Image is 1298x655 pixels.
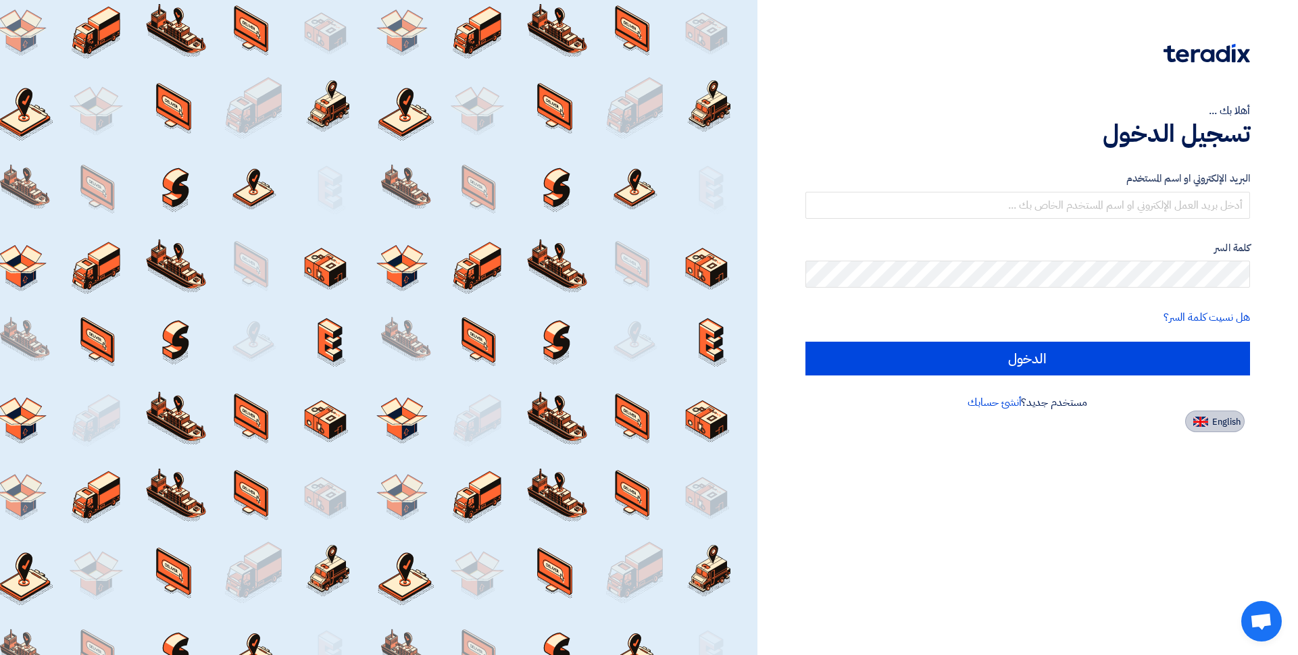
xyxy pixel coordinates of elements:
[968,394,1021,411] a: أنشئ حسابك
[1212,417,1241,427] span: English
[805,342,1250,375] input: الدخول
[805,192,1250,219] input: أدخل بريد العمل الإلكتروني او اسم المستخدم الخاص بك ...
[1164,309,1250,325] a: هل نسيت كلمة السر؟
[805,394,1250,411] div: مستخدم جديد؟
[805,119,1250,149] h1: تسجيل الدخول
[805,171,1250,186] label: البريد الإلكتروني او اسم المستخدم
[1164,44,1250,63] img: Teradix logo
[805,103,1250,119] div: أهلا بك ...
[1193,417,1208,427] img: en-US.png
[805,240,1250,256] label: كلمة السر
[1185,411,1245,432] button: English
[1241,601,1282,641] div: Open chat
